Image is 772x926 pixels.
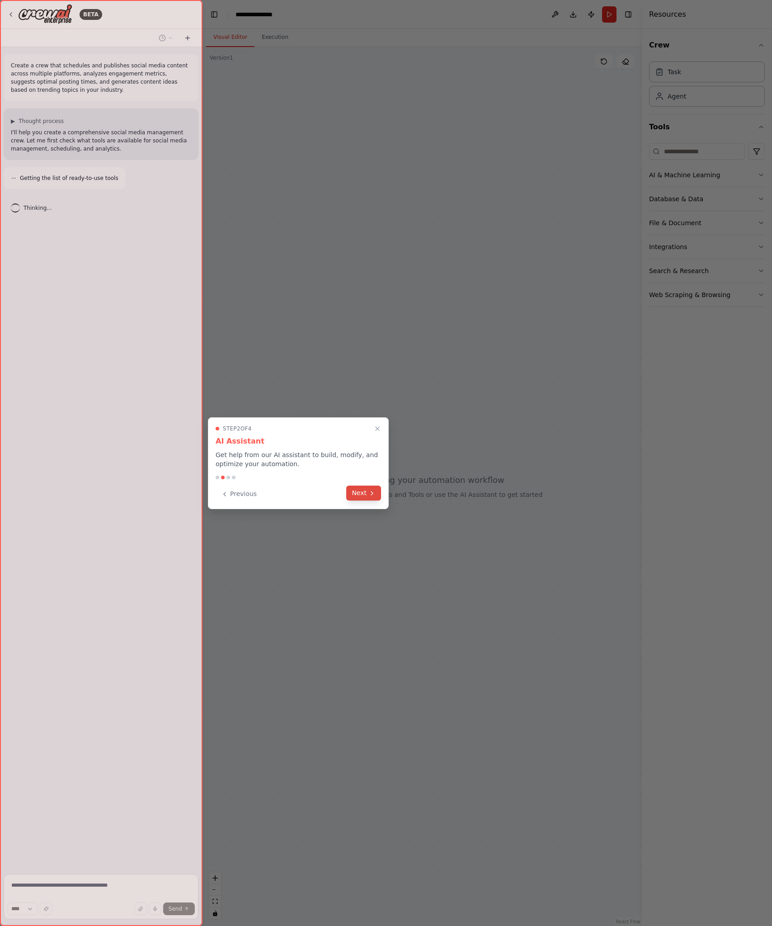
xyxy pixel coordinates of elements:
[216,487,262,501] button: Previous
[208,8,221,21] button: Hide left sidebar
[216,450,381,468] p: Get help from our AI assistant to build, modify, and optimize your automation.
[372,423,383,434] button: Close walkthrough
[223,425,252,432] span: Step 2 of 4
[216,436,381,447] h3: AI Assistant
[346,486,381,501] button: Next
